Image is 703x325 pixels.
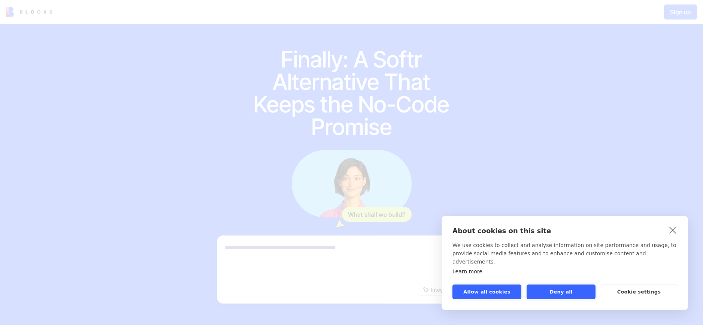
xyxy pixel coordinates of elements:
a: Learn more [452,268,482,274]
button: Deny all [527,285,596,299]
button: Cookie settings [601,285,677,299]
button: Allow all cookies [452,285,521,299]
p: We use cookies to collect and analyse information on site performance and usage, to provide socia... [452,241,677,266]
a: close [667,224,679,236]
strong: About cookies on this site [452,227,551,235]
